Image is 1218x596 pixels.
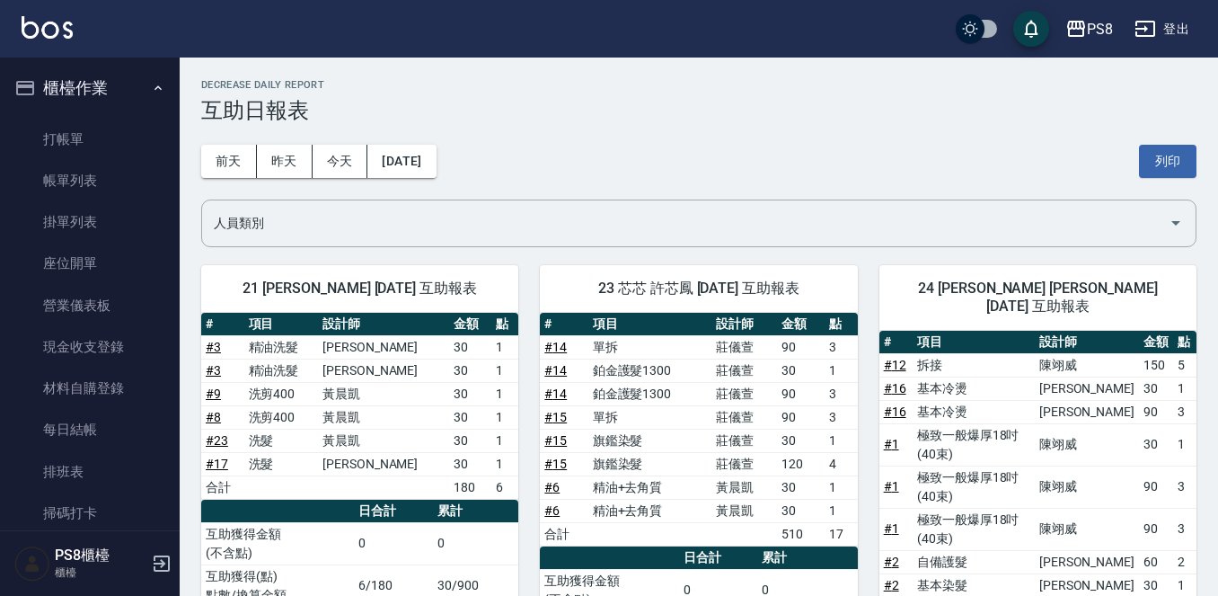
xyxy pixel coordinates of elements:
[449,452,492,476] td: 30
[1127,13,1196,46] button: 登出
[544,363,567,378] a: #14
[1035,331,1139,354] th: 設計師
[491,429,518,452] td: 1
[244,429,318,452] td: 洗髮
[313,145,368,178] button: 今天
[1035,400,1139,423] td: [PERSON_NAME]
[544,433,567,448] a: #15
[913,508,1035,550] td: 極致一般爆厚18吋(40束)
[318,313,449,336] th: 設計師
[588,405,711,429] td: 單拆
[1139,353,1173,377] td: 150
[825,335,857,359] td: 3
[777,452,825,476] td: 120
[449,313,492,336] th: 金額
[711,405,777,429] td: 莊儀萱
[540,313,857,547] table: a dense table
[777,405,825,429] td: 90
[913,466,1035,508] td: 極致一般爆厚18吋(40束)
[1173,377,1196,400] td: 1
[913,423,1035,466] td: 極致一般爆厚18吋(40束)
[206,363,221,378] a: #3
[777,335,825,359] td: 90
[22,16,73,39] img: Logo
[318,452,449,476] td: [PERSON_NAME]
[588,359,711,382] td: 鉑金護髮1300
[201,313,518,500] table: a dense table
[884,405,906,419] a: #16
[1173,400,1196,423] td: 3
[1173,508,1196,550] td: 3
[7,119,172,160] a: 打帳單
[318,429,449,452] td: 黃晨凱
[1173,466,1196,508] td: 3
[913,400,1035,423] td: 基本冷燙
[879,331,913,354] th: #
[7,326,172,368] a: 現金收支登錄
[711,359,777,382] td: 莊儀萱
[1035,377,1139,400] td: [PERSON_NAME]
[540,313,587,336] th: #
[244,382,318,405] td: 洗剪400
[7,368,172,409] a: 材料自購登錄
[449,359,492,382] td: 30
[201,145,257,178] button: 前天
[209,208,1161,239] input: 人員名稱
[1139,377,1173,400] td: 30
[711,452,777,476] td: 莊儀萱
[7,285,172,326] a: 營業儀表板
[491,359,518,382] td: 1
[1139,550,1173,574] td: 60
[679,547,757,570] th: 日合計
[491,476,518,499] td: 6
[825,429,857,452] td: 1
[7,493,172,534] a: 掃碼打卡
[206,433,228,448] a: #23
[711,313,777,336] th: 設計師
[206,457,228,471] a: #17
[491,335,518,359] td: 1
[1139,423,1173,466] td: 30
[777,499,825,522] td: 30
[825,359,857,382] td: 1
[825,382,857,405] td: 3
[588,429,711,452] td: 旗鑑染髮
[1013,11,1049,47] button: save
[449,335,492,359] td: 30
[1139,331,1173,354] th: 金額
[913,353,1035,377] td: 拆接
[433,500,518,523] th: 累計
[825,452,857,476] td: 4
[757,547,858,570] th: 累計
[588,313,711,336] th: 項目
[354,522,433,565] td: 0
[1035,353,1139,377] td: 陳翊威
[825,522,857,546] td: 17
[7,243,172,284] a: 座位開單
[777,476,825,499] td: 30
[711,429,777,452] td: 莊儀萱
[544,387,567,401] a: #14
[201,79,1196,91] h2: Decrease Daily Report
[244,313,318,336] th: 項目
[318,359,449,382] td: [PERSON_NAME]
[449,382,492,405] td: 30
[449,429,492,452] td: 30
[777,429,825,452] td: 30
[318,405,449,429] td: 黃晨凱
[7,451,172,493] a: 排班表
[1173,353,1196,377] td: 5
[7,160,172,201] a: 帳單列表
[544,503,560,518] a: #6
[777,522,825,546] td: 510
[223,280,497,298] span: 21 [PERSON_NAME] [DATE] 互助報表
[711,335,777,359] td: 莊儀萱
[1035,466,1139,508] td: 陳翊威
[244,335,318,359] td: 精油洗髮
[1139,466,1173,508] td: 90
[1161,209,1190,237] button: Open
[206,387,221,401] a: #9
[206,340,221,354] a: #3
[884,555,899,569] a: #2
[201,522,354,565] td: 互助獲得金額 (不含點)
